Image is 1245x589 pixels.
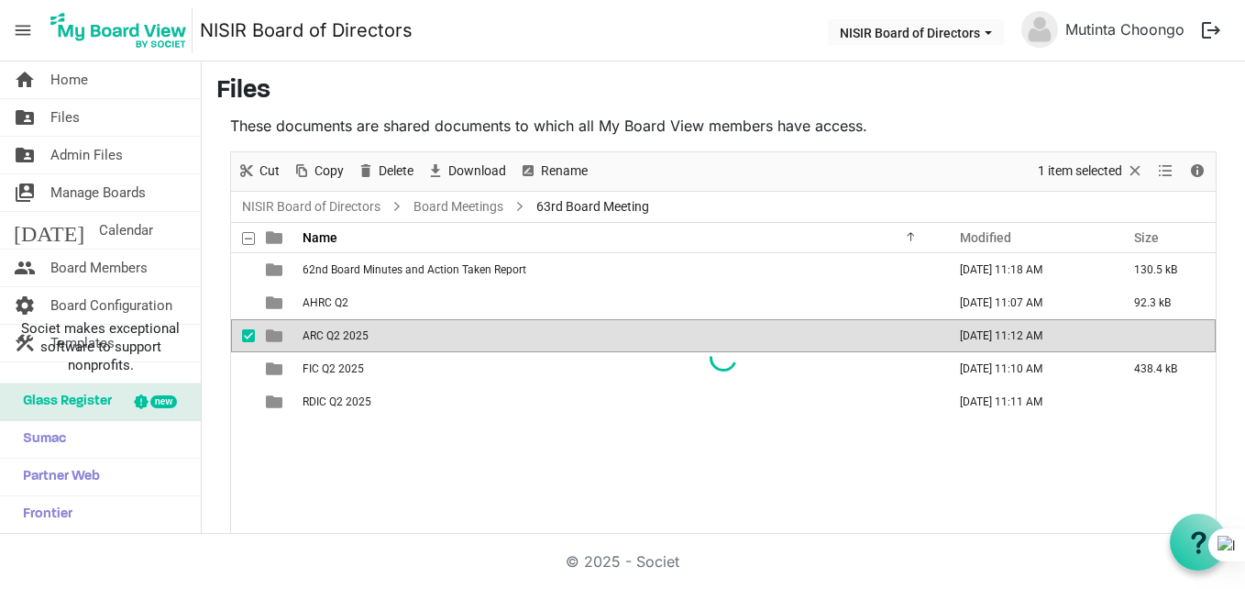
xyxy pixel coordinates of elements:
[50,287,172,324] span: Board Configuration
[14,383,112,420] span: Glass Register
[6,13,40,48] span: menu
[50,174,146,211] span: Manage Boards
[14,212,84,249] span: [DATE]
[14,496,72,533] span: Frontier
[14,421,66,458] span: Sumac
[14,137,36,173] span: folder_shared
[45,7,193,53] img: My Board View Logo
[1058,11,1192,48] a: Mutinta Choongo
[828,19,1004,45] button: NISIR Board of Directors dropdownbutton
[45,7,200,53] a: My Board View Logo
[14,250,36,286] span: people
[50,137,123,173] span: Admin Files
[14,287,36,324] span: settings
[14,61,36,98] span: home
[50,61,88,98] span: Home
[50,250,148,286] span: Board Members
[566,552,679,571] a: © 2025 - Societ
[1192,11,1230,50] button: logout
[230,115,1217,137] p: These documents are shared documents to which all My Board View members have access.
[14,174,36,211] span: switch_account
[1021,11,1058,48] img: no-profile-picture.svg
[50,99,80,136] span: Files
[8,319,193,374] span: Societ makes exceptional software to support nonprofits.
[200,12,413,49] a: NISIR Board of Directors
[14,459,100,495] span: Partner Web
[14,99,36,136] span: folder_shared
[150,395,177,408] div: new
[99,212,153,249] span: Calendar
[216,76,1230,107] h3: Files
